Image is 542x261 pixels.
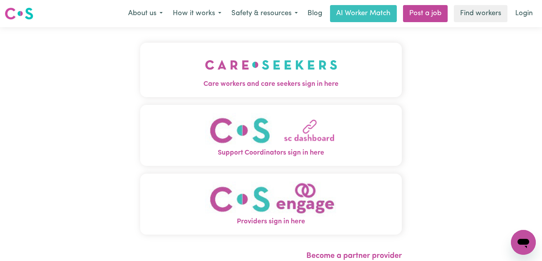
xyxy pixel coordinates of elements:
[140,79,402,89] span: Care workers and care seekers sign in here
[140,105,402,166] button: Support Coordinators sign in here
[140,174,402,235] button: Providers sign in here
[5,7,33,21] img: Careseekers logo
[123,5,168,22] button: About us
[303,5,327,22] a: Blog
[511,5,537,22] a: Login
[226,5,303,22] button: Safety & resources
[140,217,402,227] span: Providers sign in here
[168,5,226,22] button: How it works
[454,5,507,22] a: Find workers
[330,5,397,22] a: AI Worker Match
[511,230,536,255] iframe: Button to launch messaging window
[5,5,33,23] a: Careseekers logo
[403,5,448,22] a: Post a job
[140,43,402,97] button: Care workers and care seekers sign in here
[140,148,402,158] span: Support Coordinators sign in here
[306,252,402,260] a: Become a partner provider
